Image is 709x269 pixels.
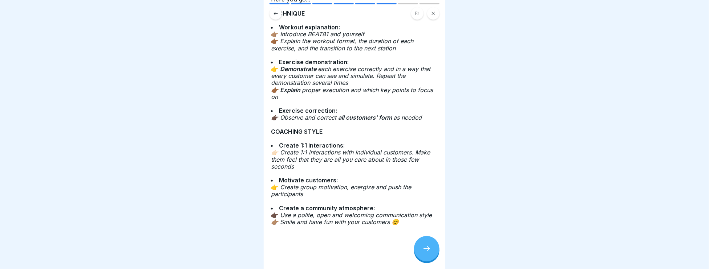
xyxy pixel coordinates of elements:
em: Use a polite, open and welcoming communication style [280,211,434,219]
strong: Explain [280,86,302,94]
em: 👉🏿 Observe and correct [271,114,338,121]
strong: Workout explanation: [279,24,341,31]
em: 👉🏻 Create 1:1 interactions with individual customers. Make them feel that they are all you care a... [271,149,430,170]
strong: Demonstrate [280,65,318,73]
strong: COACHING STYLE [271,128,324,135]
em: Introduce BEAT81 and yourself [280,30,366,38]
em: 👉🏽 Smile and have fun with your customers 😊 [271,218,401,225]
strong: Exercise demonstration: [279,58,350,66]
em: proper execution and which key points to focus on [271,86,433,100]
strong: Create a community atmosphere: [279,204,376,212]
span: 👉🏾 [271,37,280,45]
em: each exercise correctly and in a way that every customer can see and simulate. Repeat the demonst... [271,65,430,86]
strong: all customers' form [338,114,393,121]
em: 👉🏾 [271,86,280,94]
strong: Create 1:1 interactions: [279,142,346,149]
span: 👉 [271,183,280,191]
span: 👉 [271,65,280,73]
strong: Exercise correction: [279,107,339,114]
strong: Motivate customers: [279,177,339,184]
em: Explain the workout format, the duration of each exercise, and the transition to the next station [271,37,413,51]
em: Create group motivation, energize and push the participants [271,183,411,198]
span: 👉🏽 [271,30,280,38]
span: 👉🏿 [271,211,280,219]
em: as needed [393,114,424,121]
